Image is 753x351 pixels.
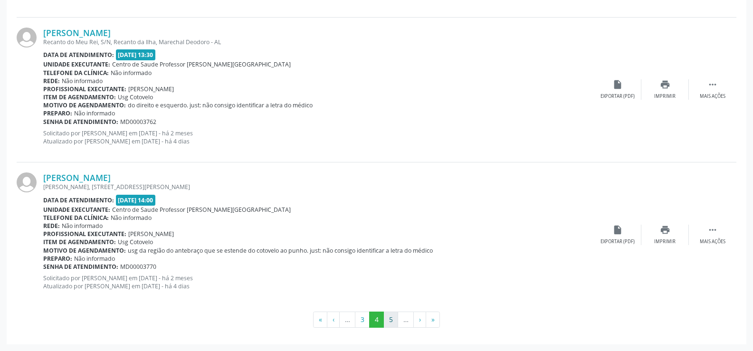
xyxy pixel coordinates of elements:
[700,93,725,100] div: Mais ações
[43,60,110,68] b: Unidade executante:
[600,238,635,245] div: Exportar (PDF)
[43,93,116,101] b: Item de agendamento:
[43,101,126,109] b: Motivo de agendamento:
[43,238,116,246] b: Item de agendamento:
[43,172,111,183] a: [PERSON_NAME]
[43,51,114,59] b: Data de atendimento:
[74,109,115,117] span: Não informado
[17,312,736,328] ul: Pagination
[112,60,291,68] span: Centro de Saude Professor [PERSON_NAME][GEOGRAPHIC_DATA]
[43,118,118,126] b: Senha de atendimento:
[17,172,37,192] img: img
[116,49,156,60] span: [DATE] 13:30
[62,77,103,85] span: Não informado
[43,274,594,290] p: Solicitado por [PERSON_NAME] em [DATE] - há 2 meses Atualizado por [PERSON_NAME] em [DATE] - há 4...
[600,93,635,100] div: Exportar (PDF)
[413,312,426,328] button: Go to next page
[43,255,72,263] b: Preparo:
[118,238,153,246] span: Usg Cotovelo
[43,196,114,204] b: Data de atendimento:
[426,312,440,328] button: Go to last page
[128,230,174,238] span: [PERSON_NAME]
[118,93,153,101] span: Usg Cotovelo
[43,69,109,77] b: Telefone da clínica:
[43,230,126,238] b: Profissional executante:
[43,206,110,214] b: Unidade executante:
[62,222,103,230] span: Não informado
[660,225,670,235] i: print
[43,183,594,191] div: [PERSON_NAME], [STREET_ADDRESS][PERSON_NAME]
[369,312,384,328] button: Go to page 4
[17,28,37,47] img: img
[128,85,174,93] span: [PERSON_NAME]
[111,69,152,77] span: Não informado
[313,312,327,328] button: Go to first page
[43,85,126,93] b: Profissional executante:
[660,79,670,90] i: print
[128,101,313,109] span: do direito e esquerdo. just: não consigo identificar a letra do médico
[120,118,156,126] span: MD00003762
[654,238,676,245] div: Imprimir
[74,255,115,263] span: Não informado
[654,93,676,100] div: Imprimir
[43,77,60,85] b: Rede:
[128,247,433,255] span: usg da região do antebraço que se estende do cotovelo ao punho. just: não consigo identificar a l...
[612,225,623,235] i: insert_drive_file
[43,28,111,38] a: [PERSON_NAME]
[112,206,291,214] span: Centro de Saude Professor [PERSON_NAME][GEOGRAPHIC_DATA]
[43,38,594,46] div: Recanto do Meu Rei, S/N, Recanto da Ilha, Marechal Deodoro - AL
[707,79,718,90] i: 
[43,109,72,117] b: Preparo:
[327,312,340,328] button: Go to previous page
[120,263,156,271] span: MD00003770
[43,214,109,222] b: Telefone da clínica:
[43,222,60,230] b: Rede:
[43,247,126,255] b: Motivo de agendamento:
[383,312,398,328] button: Go to page 5
[43,263,118,271] b: Senha de atendimento:
[43,129,594,145] p: Solicitado por [PERSON_NAME] em [DATE] - há 2 meses Atualizado por [PERSON_NAME] em [DATE] - há 4...
[355,312,370,328] button: Go to page 3
[111,214,152,222] span: Não informado
[700,238,725,245] div: Mais ações
[707,225,718,235] i: 
[612,79,623,90] i: insert_drive_file
[116,195,156,206] span: [DATE] 14:00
